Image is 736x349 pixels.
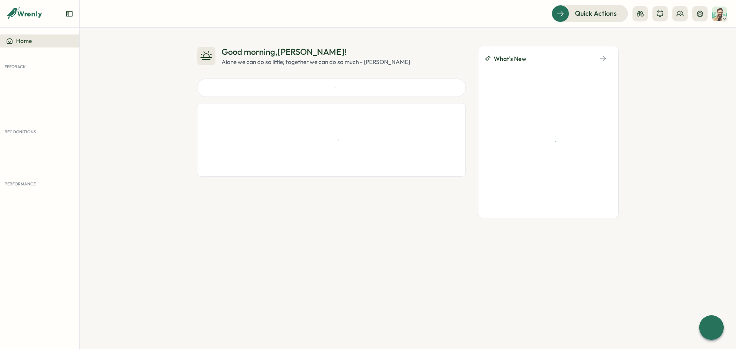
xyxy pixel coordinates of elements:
[16,37,32,44] span: Home
[222,46,410,58] div: Good morning , [PERSON_NAME] !
[66,10,73,18] button: Expand sidebar
[494,54,526,64] span: What's New
[222,58,410,66] div: Alone we can do so little; together we can do so much - [PERSON_NAME]
[712,7,727,21] img: Ali
[575,8,617,18] span: Quick Actions
[552,5,628,22] button: Quick Actions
